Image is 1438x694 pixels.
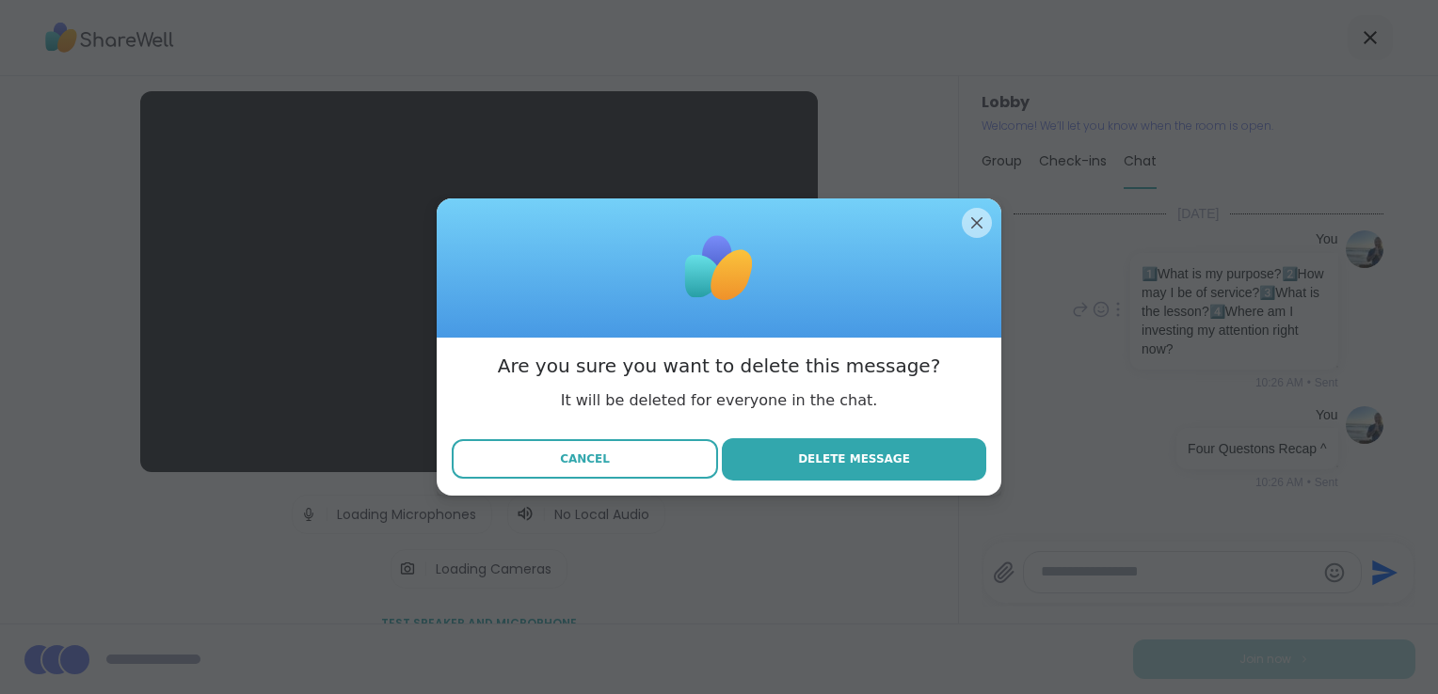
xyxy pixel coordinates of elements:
h3: Are you sure you want to delete this message? [498,353,941,379]
img: ShareWell Logomark [672,221,766,315]
span: Cancel [560,450,610,467]
button: Cancel [452,439,718,479]
p: It will be deleted for everyone in the chat. [561,390,878,411]
span: Delete Message [798,450,910,467]
button: Delete Message [722,438,986,481]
